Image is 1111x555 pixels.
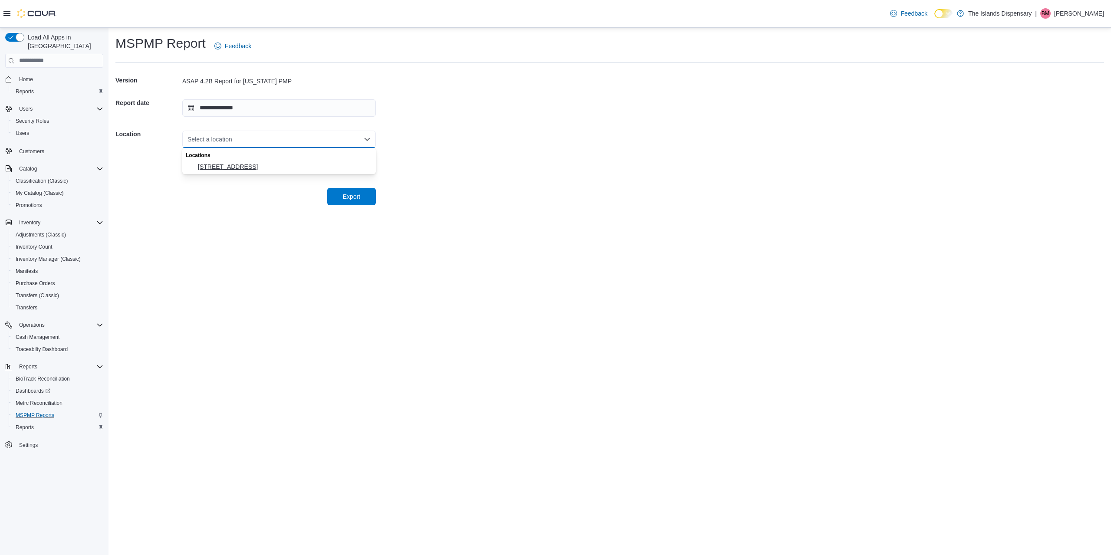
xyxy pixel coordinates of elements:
button: Users [2,103,107,115]
div: Brad Methvin [1040,8,1051,19]
button: Catalog [2,163,107,175]
nav: Complex example [5,69,103,474]
span: Reports [16,361,103,372]
p: The Islands Dispensary [968,8,1032,19]
button: Reports [9,421,107,433]
button: Inventory [16,217,44,228]
h5: Version [115,72,181,89]
a: My Catalog (Classic) [12,188,67,198]
span: Classification (Classic) [12,176,103,186]
span: Users [12,128,103,138]
button: Operations [16,320,48,330]
button: Home [2,73,107,85]
p: [PERSON_NAME] [1054,8,1104,19]
button: Transfers [9,302,107,314]
button: Metrc Reconciliation [9,397,107,409]
button: Settings [2,439,107,451]
span: Reports [19,363,37,370]
span: Purchase Orders [16,280,55,287]
span: Security Roles [16,118,49,125]
span: Traceabilty Dashboard [12,344,103,355]
span: Promotions [12,200,103,210]
button: Cash Management [9,331,107,343]
span: Catalog [16,164,103,174]
span: Operations [19,322,45,328]
span: Metrc Reconciliation [16,400,62,407]
a: Cash Management [12,332,63,342]
span: Dashboards [16,388,50,394]
a: MSPMP Reports [12,410,58,420]
input: Press the down key to open a popover containing a calendar. [182,99,376,117]
span: Inventory [16,217,103,228]
div: Locations [182,148,376,161]
a: Inventory Manager (Classic) [12,254,84,264]
a: Manifests [12,266,41,276]
button: Close list of options [364,136,371,143]
span: Inventory Manager (Classic) [16,256,81,263]
a: Home [16,74,36,85]
div: ASAP 4.2B Report for [US_STATE] PMP [182,77,376,85]
span: Users [19,105,33,112]
div: Choose from the following options [182,148,376,173]
span: Settings [16,440,103,450]
span: BM [1042,8,1049,19]
span: Export [343,192,360,201]
a: Settings [16,440,41,450]
button: Transfers (Classic) [9,289,107,302]
a: Users [12,128,33,138]
span: Transfers (Classic) [16,292,59,299]
span: Security Roles [12,116,103,126]
span: My Catalog (Classic) [12,188,103,198]
button: Security Roles [9,115,107,127]
a: Reports [12,86,37,97]
span: Cash Management [12,332,103,342]
a: Feedback [887,5,930,22]
span: Feedback [901,9,927,18]
span: Transfers [16,304,37,311]
button: Adjustments (Classic) [9,229,107,241]
button: Manifests [9,265,107,277]
button: Purchase Orders [9,277,107,289]
img: Cova [17,9,56,18]
button: Classification (Classic) [9,175,107,187]
span: Inventory [19,219,40,226]
button: Users [16,104,36,114]
button: BioTrack Reconciliation [9,373,107,385]
span: Manifests [12,266,103,276]
span: Traceabilty Dashboard [16,346,68,353]
a: Dashboards [9,385,107,397]
span: Users [16,104,103,114]
a: Purchase Orders [12,278,59,289]
a: Traceabilty Dashboard [12,344,71,355]
a: Promotions [12,200,46,210]
button: MSPMP Reports [9,409,107,421]
span: Load All Apps in [GEOGRAPHIC_DATA] [24,33,103,50]
h5: Location [115,125,181,143]
a: Reports [12,422,37,433]
span: Adjustments (Classic) [16,231,66,238]
span: Purchase Orders [12,278,103,289]
button: Inventory Manager (Classic) [9,253,107,265]
button: Inventory [2,217,107,229]
span: Transfers (Classic) [12,290,103,301]
button: Export [327,188,376,205]
h1: MSPMP Report [115,35,206,52]
span: Users [16,130,29,137]
span: MSPMP Reports [12,410,103,420]
a: Transfers [12,302,41,313]
span: Dark Mode [934,18,935,19]
a: Feedback [211,37,255,55]
button: Promotions [9,199,107,211]
span: Inventory Count [16,243,53,250]
span: Metrc Reconciliation [12,398,103,408]
a: Inventory Count [12,242,56,252]
span: Settings [19,442,38,449]
a: Customers [16,146,48,157]
span: BioTrack Reconciliation [12,374,103,384]
input: Dark Mode [934,9,953,18]
span: Adjustments (Classic) [12,230,103,240]
button: Customers [2,144,107,157]
span: Transfers [12,302,103,313]
a: Security Roles [12,116,53,126]
input: Accessible screen reader label [187,134,188,144]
